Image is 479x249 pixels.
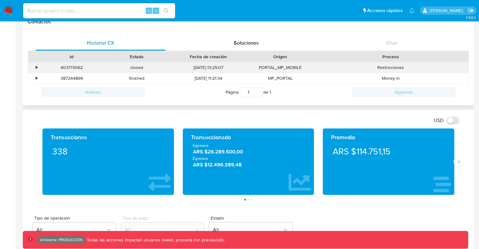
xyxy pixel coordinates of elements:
[85,237,225,243] p: Todas las acciones impactan usuarios reales, proceda con precaución.
[23,7,175,15] input: Buscar usuario o caso...
[248,62,313,73] div: PORTAL_MP_MOBILE
[36,65,37,71] div: •
[430,8,465,14] p: lucio.romano@mercadolibre.com
[87,39,114,47] span: Historial CX
[104,62,169,73] div: closed
[468,7,474,14] a: Salir
[313,73,469,84] div: Money in
[104,73,169,84] div: finished
[173,53,243,60] div: Fecha de creación
[317,53,464,60] div: Proceso
[28,19,469,25] h1: Contactos
[386,39,397,47] span: Chat
[234,39,259,47] span: Soluciones
[146,8,151,14] span: ⌥
[169,62,248,73] div: [DATE] 13:25:07
[409,8,414,13] a: Notificaciones
[36,75,37,81] div: •
[466,15,476,20] span: 3.158.0
[248,73,313,84] div: MP_PORTAL
[367,7,403,14] span: Accesos rápidos
[169,73,248,84] div: [DATE] 11:21:34
[40,239,83,241] p: Ambiente: PRODUCCIÓN
[39,73,104,84] div: 387244894
[160,6,173,15] button: search-icon
[352,87,456,97] button: Siguiente
[270,89,271,95] span: 1
[226,87,271,97] span: Página de
[155,8,157,14] span: s
[41,87,145,97] button: Anterior
[109,53,165,60] div: Estado
[44,53,100,60] div: Id
[39,62,104,73] div: 403173062
[252,53,308,60] div: Origen
[313,62,469,73] div: Restricciones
